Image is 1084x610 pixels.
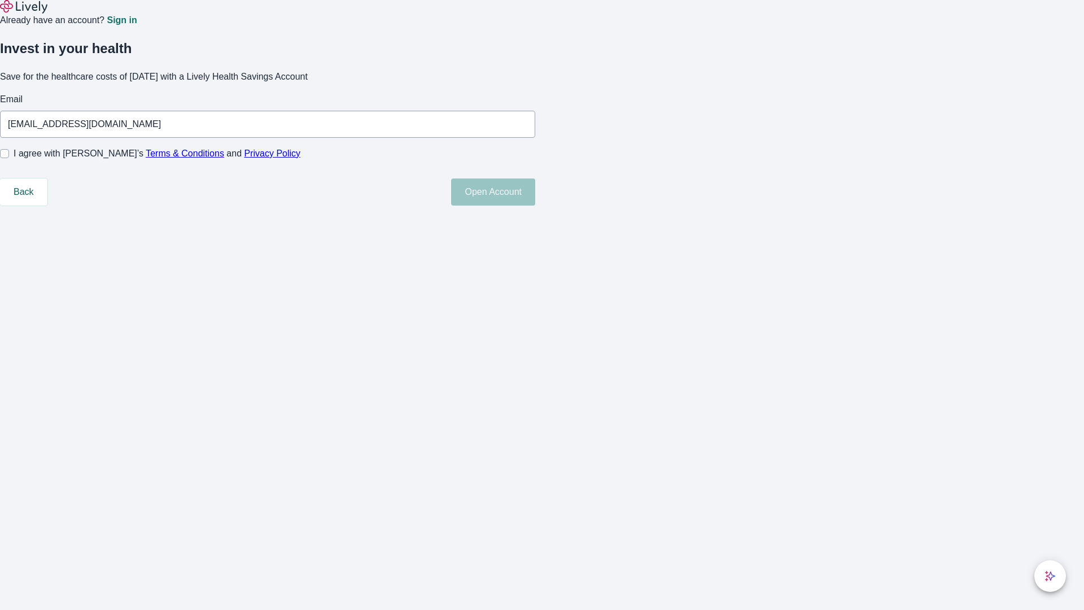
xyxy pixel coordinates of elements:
a: Terms & Conditions [146,149,224,158]
span: I agree with [PERSON_NAME]’s and [14,147,300,160]
svg: Lively AI Assistant [1044,570,1056,582]
a: Privacy Policy [244,149,301,158]
button: chat [1034,560,1066,592]
a: Sign in [107,16,137,25]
